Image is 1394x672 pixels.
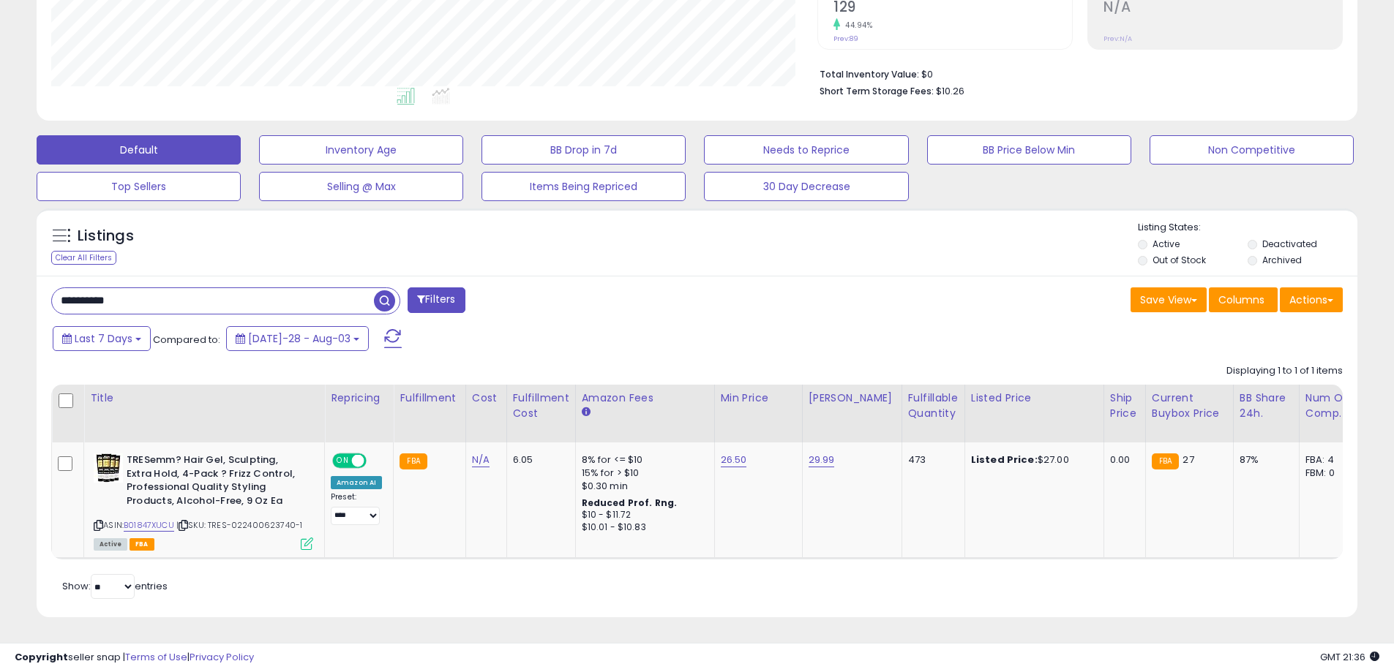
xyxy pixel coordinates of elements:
[153,333,220,347] span: Compared to:
[408,287,465,313] button: Filters
[721,390,796,406] div: Min Price
[37,172,241,201] button: Top Sellers
[94,453,313,548] div: ASIN:
[331,492,382,525] div: Preset:
[94,453,123,483] img: 51Cw1waL96L._SL40_.jpg
[331,476,382,489] div: Amazon AI
[809,390,896,406] div: [PERSON_NAME]
[1131,287,1207,312] button: Save View
[176,519,302,531] span: | SKU: TRES-022400623740-1
[1240,390,1293,421] div: BB Share 24h.
[809,453,835,467] a: 29.99
[331,390,387,406] div: Repricing
[833,34,858,43] small: Prev: 89
[400,390,459,406] div: Fulfillment
[481,172,686,201] button: Items Being Repriced
[400,453,427,469] small: FBA
[971,390,1098,406] div: Listed Price
[704,135,908,165] button: Needs to Reprice
[1209,287,1278,312] button: Columns
[721,453,747,467] a: 26.50
[820,68,919,80] b: Total Inventory Value:
[936,84,964,98] span: $10.26
[513,390,569,421] div: Fulfillment Cost
[127,453,304,511] b: TRESemm? Hair Gel, Sculpting, Extra Hold, 4-Pack ? Frizz Control, Professional Quality Styling Pr...
[582,497,678,509] b: Reduced Prof. Rng.
[1153,254,1206,266] label: Out of Stock
[1305,390,1359,421] div: Num of Comp.
[481,135,686,165] button: BB Drop in 7d
[75,331,132,346] span: Last 7 Days
[1152,453,1179,469] small: FBA
[37,135,241,165] button: Default
[248,331,351,346] span: [DATE]-28 - Aug-03
[971,453,1093,467] div: $27.00
[704,172,908,201] button: 30 Day Decrease
[840,20,872,31] small: 44.94%
[1152,390,1227,421] div: Current Buybox Price
[1153,238,1180,250] label: Active
[1320,650,1379,664] span: 2025-08-11 21:36 GMT
[582,521,703,534] div: $10.01 - $10.83
[78,226,134,246] h5: Listings
[51,251,116,265] div: Clear All Filters
[582,480,703,493] div: $0.30 min
[820,64,1332,82] li: $0
[971,453,1038,467] b: Listed Price:
[259,135,463,165] button: Inventory Age
[334,455,352,467] span: ON
[582,509,703,521] div: $10 - $11.72
[1150,135,1354,165] button: Non Competitive
[1110,390,1139,421] div: Ship Price
[1305,453,1354,467] div: FBA: 4
[472,453,490,467] a: N/A
[94,538,127,551] span: All listings currently available for purchase on Amazon
[1110,453,1134,467] div: 0.00
[125,650,187,664] a: Terms of Use
[15,651,254,665] div: seller snap | |
[472,390,501,406] div: Cost
[259,172,463,201] button: Selling @ Max
[226,326,369,351] button: [DATE]-28 - Aug-03
[130,538,154,551] span: FBA
[1280,287,1343,312] button: Actions
[1138,221,1357,235] p: Listing States:
[820,85,934,97] b: Short Term Storage Fees:
[908,453,953,467] div: 473
[582,390,708,406] div: Amazon Fees
[927,135,1131,165] button: BB Price Below Min
[190,650,254,664] a: Privacy Policy
[90,390,318,406] div: Title
[582,453,703,467] div: 8% for <= $10
[53,326,151,351] button: Last 7 Days
[1262,254,1302,266] label: Archived
[1305,467,1354,480] div: FBM: 0
[582,406,591,419] small: Amazon Fees.
[1218,292,1264,307] span: Columns
[1262,238,1317,250] label: Deactivated
[1226,364,1343,378] div: Displaying 1 to 1 of 1 items
[513,453,564,467] div: 6.05
[582,467,703,480] div: 15% for > $10
[1103,34,1132,43] small: Prev: N/A
[15,650,68,664] strong: Copyright
[124,519,174,532] a: B01847XUCU
[1183,453,1193,467] span: 27
[62,579,168,593] span: Show: entries
[364,455,388,467] span: OFF
[908,390,959,421] div: Fulfillable Quantity
[1240,453,1288,467] div: 87%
